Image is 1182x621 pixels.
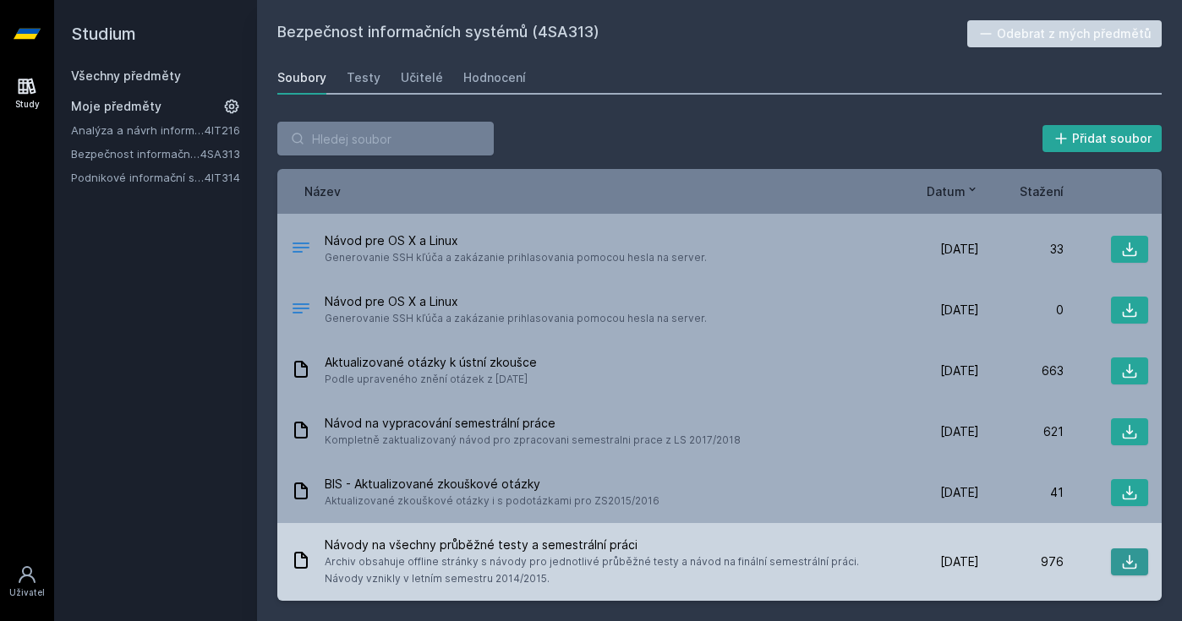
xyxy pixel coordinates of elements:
div: Hodnocení [463,69,526,86]
span: Datum [927,182,966,200]
span: Podle upraveného znění otázek z [DATE] [325,371,537,388]
div: .DOCX [291,298,311,323]
div: 33 [979,241,1064,258]
div: .DOCX [291,237,311,262]
a: Analýza a návrh informačních systémů [71,122,205,139]
a: 4SA313 [200,147,240,161]
span: Návod na vypracování semestrální práce [325,415,741,432]
a: Uživatel [3,556,51,607]
div: 0 [979,302,1064,319]
input: Hledej soubor [277,122,494,155]
a: Učitelé [401,61,443,95]
div: Testy [347,69,380,86]
a: 4IT216 [205,123,240,137]
span: [DATE] [940,241,979,258]
button: Datum [927,182,979,200]
span: Generovanie SSH kľúča a zakázanie prihlasovania pomocou hesla na server. [325,249,707,266]
span: Archiv obsahuje offline stránky s návody pro jednotlivé průběžné testy a návod na finální semestr... [325,553,888,587]
a: 4IT314 [205,171,240,184]
button: Název [304,182,341,200]
button: Stažení [1020,182,1064,200]
button: Odebrat z mých předmětů [967,20,1163,47]
a: Hodnocení [463,61,526,95]
div: 41 [979,484,1064,501]
span: Generovanie SSH kľúča a zakázanie prihlasovania pomocou hesla na server. [325,310,707,327]
span: [DATE] [940,362,979,379]
div: 621 [979,423,1064,440]
a: Bezpečnost informačních systémů [71,145,200,162]
h2: Bezpečnost informačních systémů (4SA313) [277,20,967,47]
span: [DATE] [940,423,979,440]
span: Aktualizované otázky k ústní zkoušce [325,354,537,371]
span: Kompletně zaktualizovaný návod pro zpracovani semestralni prace z LS 2017/2018 [325,432,741,449]
a: Study [3,68,51,119]
span: [DATE] [940,553,979,570]
span: Návody na všechny průběžné testy a semestrální práci [325,537,888,553]
div: Soubory [277,69,326,86]
a: Soubory [277,61,326,95]
a: Všechny předměty [71,68,181,83]
button: Přidat soubor [1042,125,1163,152]
div: Uživatel [9,586,45,599]
div: Učitelé [401,69,443,86]
a: Testy [347,61,380,95]
div: 976 [979,553,1064,570]
span: [DATE] [940,484,979,501]
a: Podnikové informační systémy [71,169,205,186]
span: [DATE] [940,302,979,319]
span: Návod pre OS X a Linux [325,232,707,249]
span: Návod pre OS X a Linux [325,293,707,310]
span: BIS - Aktualizované zkouškové otázky [325,476,659,493]
span: Aktualizované zkouškové otázky i s podotázkami pro ZS2015/2016 [325,493,659,509]
div: Study [15,98,40,111]
div: 663 [979,362,1064,379]
span: Moje předměty [71,98,161,115]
